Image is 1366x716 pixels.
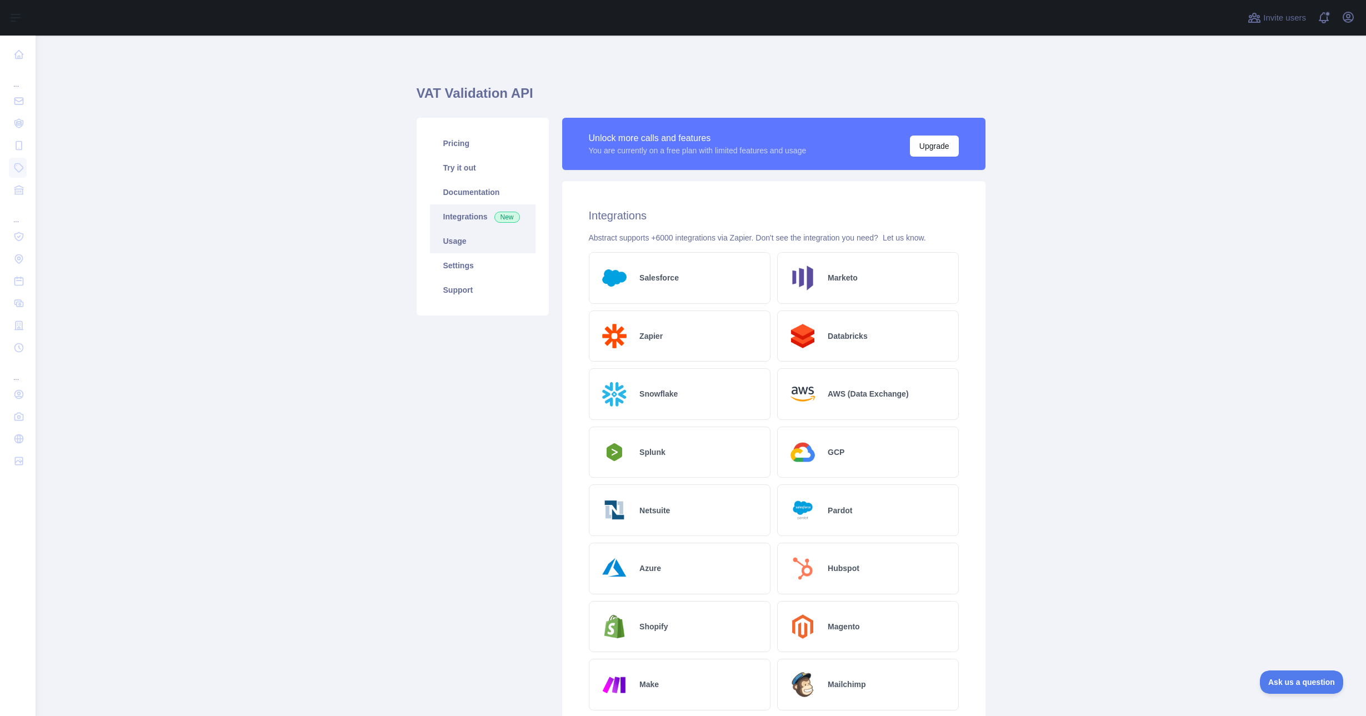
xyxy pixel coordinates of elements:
h2: Integrations [589,208,959,223]
button: Upgrade [910,136,959,157]
img: Logo [598,494,631,527]
img: Logo [598,378,631,410]
img: Logo [787,668,819,701]
span: New [494,212,520,223]
h2: Azure [639,563,661,574]
img: Logo [787,610,819,643]
h2: Make [639,679,659,690]
a: Usage [430,229,536,253]
h2: Hubspot [828,563,859,574]
h2: Magento [828,621,860,632]
h2: Shopify [639,621,668,632]
h2: AWS (Data Exchange) [828,388,908,399]
a: Documentation [430,180,536,204]
img: Logo [787,262,819,294]
div: ... [9,202,27,224]
h2: Splunk [639,447,666,458]
a: Pricing [430,131,536,156]
img: Logo [787,436,819,469]
h2: Snowflake [639,388,678,399]
h2: Netsuite [639,505,670,516]
img: Logo [598,668,631,701]
button: Let us know. [883,232,926,243]
img: Logo [598,320,631,353]
div: ... [9,360,27,382]
button: Invite users [1245,9,1308,27]
a: Settings [430,253,536,278]
img: Logo [598,262,631,294]
h2: Mailchimp [828,679,865,690]
img: Logo [787,378,819,410]
a: Integrations New [430,204,536,229]
h2: Databricks [828,331,868,342]
img: Logo [787,320,819,353]
a: Support [430,278,536,302]
h2: Pardot [828,505,852,516]
div: You are currently on a free plan with limited features and usage [589,145,807,156]
h2: Marketo [828,272,858,283]
h1: VAT Validation API [417,84,985,111]
h2: Zapier [639,331,663,342]
h2: Salesforce [639,272,679,283]
iframe: Toggle Customer Support [1260,670,1344,694]
img: Logo [598,610,631,643]
div: ... [9,67,27,89]
img: Logo [598,440,631,464]
img: Logo [787,494,819,527]
div: Abstract supports +6000 integrations via Zapier. Don't see the integration you need? [589,232,959,243]
a: Try it out [430,156,536,180]
div: Unlock more calls and features [589,132,807,145]
img: Logo [787,552,819,585]
h2: GCP [828,447,844,458]
span: Invite users [1263,12,1306,24]
img: Logo [598,552,631,585]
